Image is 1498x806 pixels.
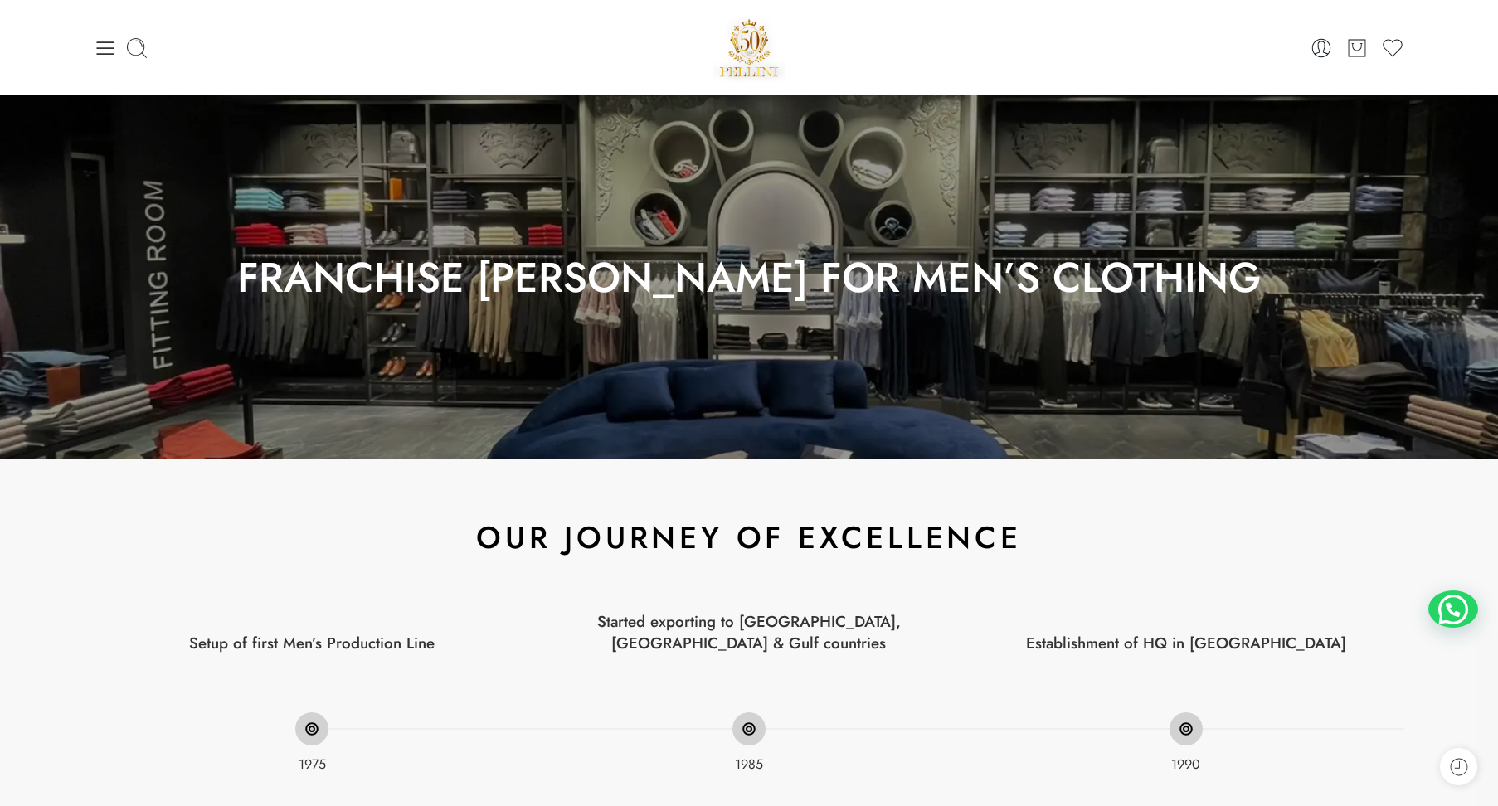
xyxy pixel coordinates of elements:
a: Login / Register [1310,36,1333,60]
div: 1985 [735,758,763,771]
a: Cart [1345,36,1369,60]
h5: Setup of first Men’s Production Line [131,633,494,654]
img: Pellini [713,12,785,83]
a: Pellini - [713,12,785,83]
div: 1990 [1171,758,1200,771]
h5: Establishment of HQ in [GEOGRAPHIC_DATA] [1004,633,1367,654]
a: Wishlist [1381,36,1404,60]
div: 1975 [299,758,326,771]
h5: Started exporting to [GEOGRAPHIC_DATA], [GEOGRAPHIC_DATA] & Gulf countries [568,611,931,655]
h2: Our Journey of Excellence [94,517,1404,557]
